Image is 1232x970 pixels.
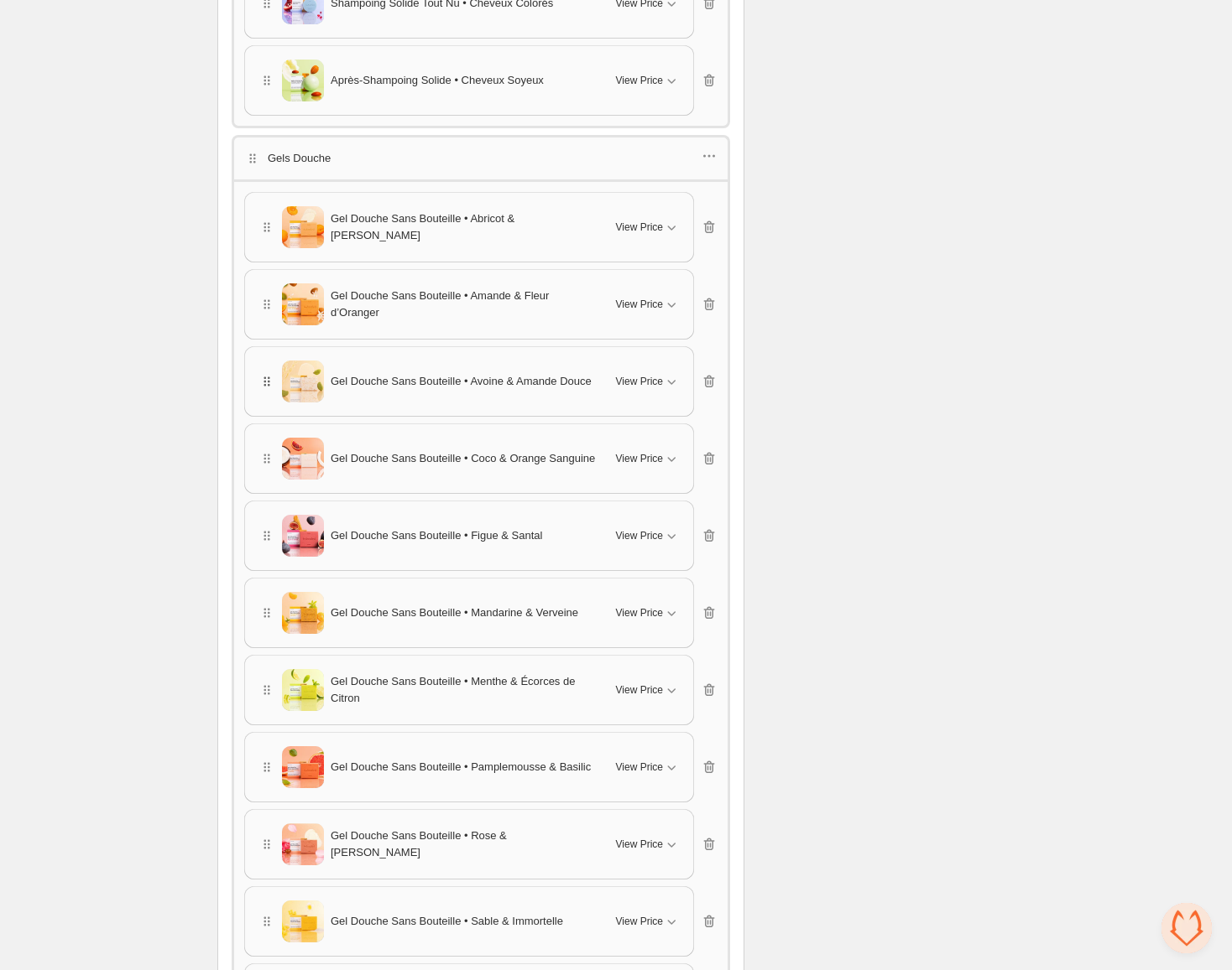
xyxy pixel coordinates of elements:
img: Gel Douche Sans Bouteille • Pamplemousse & Basilic [282,746,324,788]
span: View Price [616,915,663,928]
button: View Price [606,522,690,549]
button: View Price [606,368,690,395]
img: Gel Douche Sans Bouteille • Menthe & Écorces de Citron [282,669,324,711]
span: Après-Shampoing Solide • Cheveux Soyeux [331,72,544,89]
img: Gel Douche Sans Bouteille • Rose & Karité [282,823,324,865]
img: Gel Douche Sans Bouteille • Avoine & Amande Douce [282,361,324,402]
span: Gel Douche Sans Bouteille • Avoine & Amande Douce [331,373,592,390]
button: View Price [606,831,690,858]
span: Gel Douche Sans Bouteille • Pamplemousse & Basilic [331,759,591,775]
span: View Price [616,74,663,87]
button: View Price [606,67,690,94]
span: View Price [616,375,663,388]
span: View Price [616,529,663,542]
span: Gel Douche Sans Bouteille • Sable & Immortelle [331,913,563,930]
span: Gel Douche Sans Bouteille • Abricot & [PERSON_NAME] [331,210,596,244]
button: View Price [606,908,690,935]
span: View Price [616,683,663,697]
img: Gel Douche Sans Bouteille • Amande & Fleur d’Oranger [282,283,324,325]
button: View Price [606,445,690,472]
img: Gel Douche Sans Bouteille • Sable & Immortelle [282,900,324,942]
span: Gel Douche Sans Bouteille • Mandarine & Verveine [331,604,578,621]
span: View Price [616,220,663,234]
button: View Price [606,754,690,781]
span: Gel Douche Sans Bouteille • Amande & Fleur d’Oranger [331,288,596,321]
span: View Price [616,452,663,465]
span: Gel Douche Sans Bouteille • Figue & Santal [331,527,542,544]
button: View Price [606,214,690,241]
button: View Price [606,291,690,318]
img: Après-Shampoing Solide • Cheveux Soyeux [282,60,324,101]
span: View Price [616,298,663,311]
p: Gels Douche [268,150,331,167]
img: Gel Douche Sans Bouteille • Figue & Santal [282,515,324,557]
span: View Price [616,760,663,774]
img: Gel Douche Sans Bouteille • Coco & Orange Sanguine [282,438,324,480]
span: View Price [616,606,663,620]
span: Gel Douche Sans Bouteille • Rose & [PERSON_NAME] [331,827,596,861]
button: View Price [606,599,690,626]
span: Gel Douche Sans Bouteille • Coco & Orange Sanguine [331,450,595,467]
div: Ouvrir le chat [1162,903,1212,953]
img: Gel Douche Sans Bouteille • Abricot & Karité [282,206,324,248]
button: View Price [606,677,690,703]
span: View Price [616,838,663,851]
img: Gel Douche Sans Bouteille • Mandarine & Verveine [282,592,324,634]
span: Gel Douche Sans Bouteille • Menthe & Écorces de Citron [331,673,596,707]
